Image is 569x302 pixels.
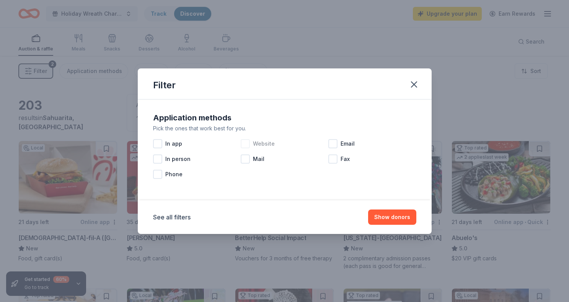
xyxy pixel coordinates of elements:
[165,139,182,148] span: In app
[153,112,416,124] div: Application methods
[341,154,350,164] span: Fax
[153,124,416,133] div: Pick the ones that work best for you.
[368,209,416,225] button: Show donors
[341,139,355,148] span: Email
[165,154,191,164] span: In person
[153,213,191,222] button: See all filters
[165,170,183,179] span: Phone
[253,139,275,148] span: Website
[253,154,264,164] span: Mail
[153,79,176,91] div: Filter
